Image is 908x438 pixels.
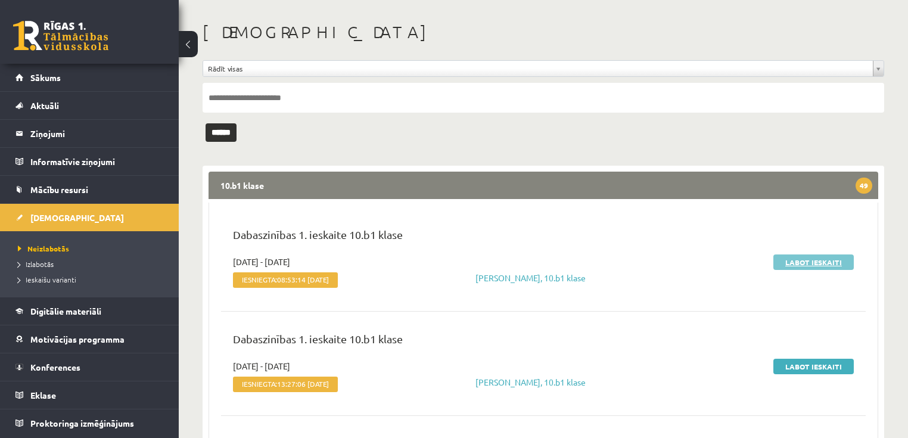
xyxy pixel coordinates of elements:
[15,297,164,325] a: Digitālie materiāli
[233,377,338,392] span: Iesniegta:
[203,61,884,76] a: Rādīt visas
[233,331,854,353] p: Dabaszinības 1. ieskaite 10.b1 klase
[15,204,164,231] a: [DEMOGRAPHIC_DATA]
[15,381,164,409] a: Eklase
[15,120,164,147] a: Ziņojumi
[18,275,76,284] span: Ieskaišu varianti
[773,254,854,270] a: Labot ieskaiti
[30,418,134,428] span: Proktoringa izmēģinājums
[30,362,80,372] span: Konferences
[209,172,878,199] legend: 10.b1 klase
[18,244,69,253] span: Neizlabotās
[15,92,164,119] a: Aktuāli
[277,275,329,284] span: 08:53:14 [DATE]
[277,380,329,388] span: 13:27:06 [DATE]
[30,120,164,147] legend: Ziņojumi
[233,360,290,372] span: [DATE] - [DATE]
[18,259,167,269] a: Izlabotās
[18,274,167,285] a: Ieskaišu varianti
[30,148,164,175] legend: Informatīvie ziņojumi
[30,72,61,83] span: Sākums
[15,325,164,353] a: Motivācijas programma
[15,64,164,91] a: Sākums
[15,353,164,381] a: Konferences
[15,176,164,203] a: Mācību resursi
[30,212,124,223] span: [DEMOGRAPHIC_DATA]
[773,359,854,374] a: Labot ieskaiti
[18,243,167,254] a: Neizlabotās
[30,306,101,316] span: Digitālie materiāli
[475,272,586,283] a: [PERSON_NAME], 10.b1 klase
[13,21,108,51] a: Rīgas 1. Tālmācības vidusskola
[30,184,88,195] span: Mācību resursi
[208,61,868,76] span: Rādīt visas
[30,334,125,344] span: Motivācijas programma
[233,226,854,248] p: Dabaszinības 1. ieskaite 10.b1 klase
[15,148,164,175] a: Informatīvie ziņojumi
[15,409,164,437] a: Proktoringa izmēģinājums
[30,100,59,111] span: Aktuāli
[856,178,872,194] span: 49
[475,377,586,387] a: [PERSON_NAME], 10.b1 klase
[233,272,338,288] span: Iesniegta:
[30,390,56,400] span: Eklase
[233,256,290,268] span: [DATE] - [DATE]
[203,22,884,42] h1: [DEMOGRAPHIC_DATA]
[18,259,54,269] span: Izlabotās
